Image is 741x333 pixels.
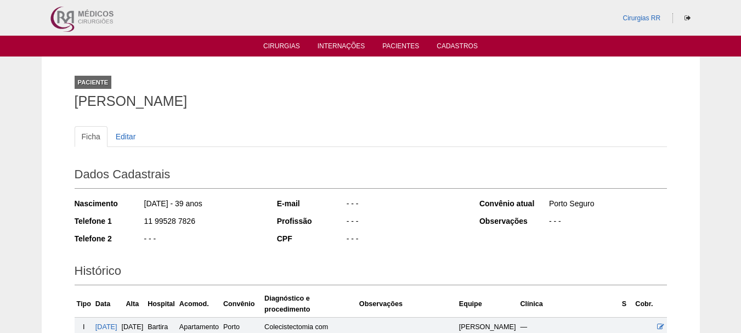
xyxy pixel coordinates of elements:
[75,126,108,147] a: Ficha
[77,321,91,332] div: I
[357,291,457,318] th: Observações
[548,198,667,212] div: Porto Seguro
[75,260,667,285] h2: Histórico
[143,233,262,247] div: - - -
[346,198,465,212] div: - - -
[685,15,691,21] i: Sair
[75,233,143,244] div: Telefone 2
[95,323,117,331] a: [DATE]
[620,291,633,318] th: S
[143,216,262,229] div: 11 99528 7826
[120,291,146,318] th: Alta
[479,216,548,227] div: Observações
[221,291,262,318] th: Convênio
[75,163,667,189] h2: Dados Cadastrais
[262,291,357,318] th: Diagnóstico e procedimento
[633,291,655,318] th: Cobr.
[177,291,221,318] th: Acomod.
[623,14,660,22] a: Cirurgias RR
[263,42,300,53] a: Cirurgias
[109,126,143,147] a: Editar
[277,233,346,244] div: CPF
[518,291,619,318] th: Clínica
[277,198,346,209] div: E-mail
[75,198,143,209] div: Nascimento
[382,42,419,53] a: Pacientes
[93,291,120,318] th: Data
[548,216,667,229] div: - - -
[277,216,346,227] div: Profissão
[346,216,465,229] div: - - -
[479,198,548,209] div: Convênio atual
[437,42,478,53] a: Cadastros
[122,323,144,331] span: [DATE]
[75,216,143,227] div: Telefone 1
[457,291,518,318] th: Equipe
[75,76,112,89] div: Paciente
[318,42,365,53] a: Internações
[75,291,93,318] th: Tipo
[143,198,262,212] div: [DATE] - 39 anos
[75,94,667,108] h1: [PERSON_NAME]
[145,291,177,318] th: Hospital
[346,233,465,247] div: - - -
